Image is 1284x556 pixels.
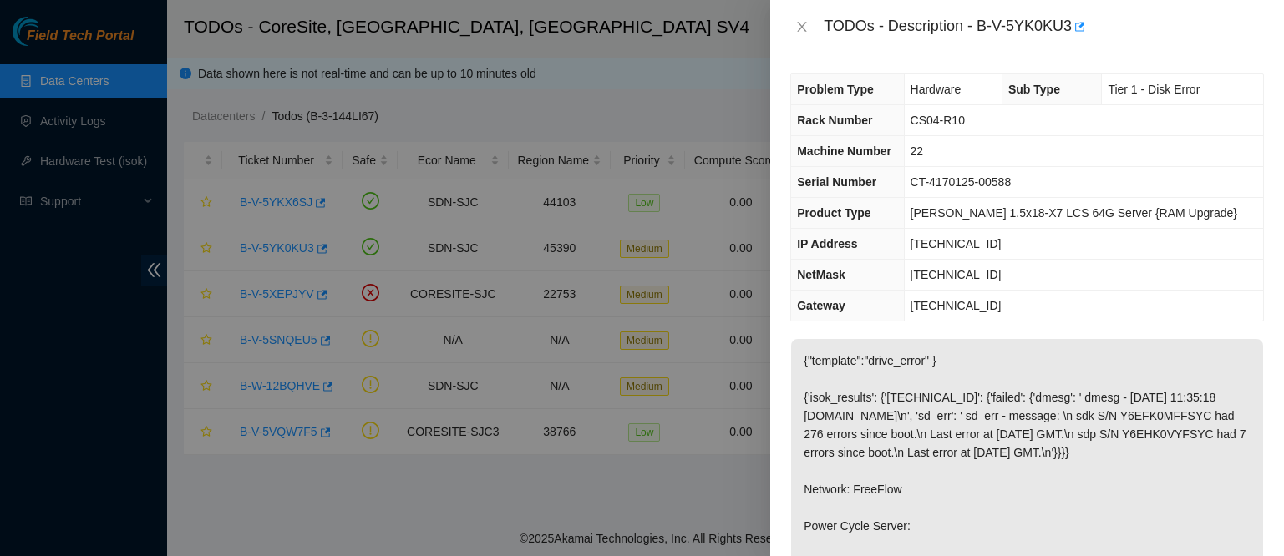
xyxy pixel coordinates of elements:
span: Rack Number [797,114,872,127]
span: Product Type [797,206,870,220]
button: Close [790,19,814,35]
span: Serial Number [797,175,876,189]
span: Machine Number [797,144,891,158]
span: [PERSON_NAME] 1.5x18-X7 LCS 64G Server {RAM Upgrade} [911,206,1237,220]
span: 22 [911,144,924,158]
span: [TECHNICAL_ID] [911,268,1002,281]
span: Hardware [911,83,962,96]
span: Problem Type [797,83,874,96]
div: TODOs - Description - B-V-5YK0KU3 [824,13,1264,40]
span: Tier 1 - Disk Error [1108,83,1200,96]
span: Sub Type [1008,83,1060,96]
span: NetMask [797,268,845,281]
span: Gateway [797,299,845,312]
span: close [795,20,809,33]
span: CS04-R10 [911,114,965,127]
span: [TECHNICAL_ID] [911,237,1002,250]
span: CT-4170125-00588 [911,175,1012,189]
span: IP Address [797,237,857,250]
span: [TECHNICAL_ID] [911,299,1002,312]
